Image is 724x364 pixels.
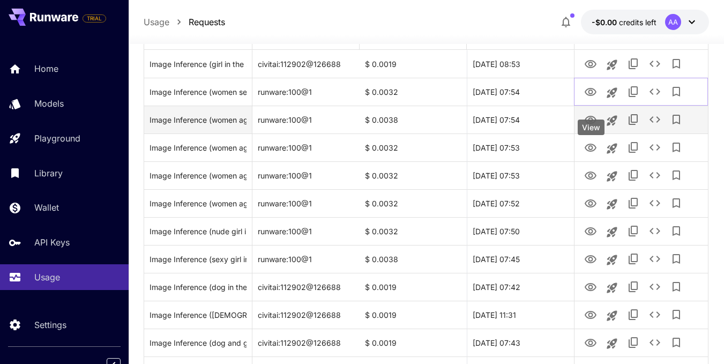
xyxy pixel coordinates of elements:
p: Home [34,62,58,75]
button: Add to library [666,53,687,75]
p: Library [34,167,63,180]
div: $ 0.0019 [360,273,467,301]
div: $ 0.0038 [360,245,467,273]
div: Click to copy prompt [150,246,247,273]
button: Launch in playground [601,166,623,187]
div: $ 0.0038 [360,106,467,133]
button: Add to library [666,276,687,298]
a: Usage [144,16,169,28]
button: Launch in playground [601,221,623,243]
div: $ 0.0019 [360,50,467,78]
div: Click to copy prompt [150,162,247,189]
div: runware:100@1 [252,161,360,189]
p: Models [34,97,64,110]
button: Launch in playground [601,333,623,354]
button: Launch in playground [601,54,623,76]
p: Settings [34,318,66,331]
div: 22 Sep, 2025 07:53 [467,161,574,189]
button: Copy TaskUUID [623,137,644,158]
div: 22 Sep, 2025 07:54 [467,106,574,133]
p: Usage [34,271,60,284]
button: Copy TaskUUID [623,192,644,214]
button: Copy TaskUUID [623,304,644,325]
button: Add to library [666,137,687,158]
button: View [580,220,601,242]
button: Copy TaskUUID [623,109,644,130]
button: View [580,192,601,214]
button: View [580,276,601,298]
button: Copy TaskUUID [623,248,644,270]
button: View [580,331,601,353]
div: runware:100@1 [252,189,360,217]
button: Launch in playground [601,82,623,103]
div: $ 0.0032 [360,217,467,245]
div: Click to copy prompt [150,273,247,301]
button: Launch in playground [601,110,623,131]
div: runware:100@1 [252,106,360,133]
button: See details [644,276,666,298]
button: See details [644,109,666,130]
div: Click to copy prompt [150,301,247,329]
div: runware:100@1 [252,78,360,106]
button: View [580,136,601,158]
p: API Keys [34,236,70,249]
button: Copy TaskUUID [623,220,644,242]
button: Launch in playground [601,138,623,159]
div: Click to copy prompt [150,50,247,78]
button: -$0.0009AA [581,10,709,34]
button: View [580,248,601,270]
div: civitai:112902@126688 [252,273,360,301]
button: See details [644,81,666,102]
div: -$0.0009 [592,17,656,28]
button: Copy TaskUUID [623,332,644,353]
button: Launch in playground [601,277,623,299]
button: See details [644,304,666,325]
p: Playground [34,132,80,145]
div: Click to copy prompt [150,106,247,133]
button: View [580,53,601,75]
button: Copy TaskUUID [623,276,644,298]
button: See details [644,165,666,186]
button: See details [644,53,666,75]
div: Click to copy prompt [150,190,247,217]
span: TRIAL [83,14,106,23]
nav: breadcrumb [144,16,225,28]
div: Click to copy prompt [150,329,247,356]
span: Add your payment card to enable full platform functionality. [83,12,106,25]
div: 21 Sep, 2025 07:43 [467,329,574,356]
button: Add to library [666,109,687,130]
button: View [580,108,601,130]
button: Add to library [666,81,687,102]
button: Launch in playground [601,305,623,326]
div: civitai:112902@126688 [252,301,360,329]
button: View [580,164,601,186]
div: $ 0.0019 [360,329,467,356]
button: View [580,303,601,325]
div: runware:100@1 [252,217,360,245]
div: Click to copy prompt [150,134,247,161]
div: 22 Sep, 2025 08:53 [467,50,574,78]
div: $ 0.0032 [360,133,467,161]
span: -$0.00 [592,18,619,27]
button: Add to library [666,248,687,270]
div: 22 Sep, 2025 07:42 [467,273,574,301]
span: credits left [619,18,656,27]
button: See details [644,248,666,270]
button: View [580,80,601,102]
div: 21 Sep, 2025 11:31 [467,301,574,329]
div: View [578,120,604,135]
button: Launch in playground [601,249,623,271]
div: $ 0.0032 [360,161,467,189]
button: Add to library [666,220,687,242]
p: Requests [189,16,225,28]
div: 22 Sep, 2025 07:45 [467,245,574,273]
div: 22 Sep, 2025 07:50 [467,217,574,245]
button: Copy TaskUUID [623,53,644,75]
button: Launch in playground [601,194,623,215]
div: $ 0.0032 [360,78,467,106]
div: 22 Sep, 2025 07:54 [467,78,574,106]
button: See details [644,332,666,353]
div: civitai:112902@126688 [252,50,360,78]
button: Add to library [666,165,687,186]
